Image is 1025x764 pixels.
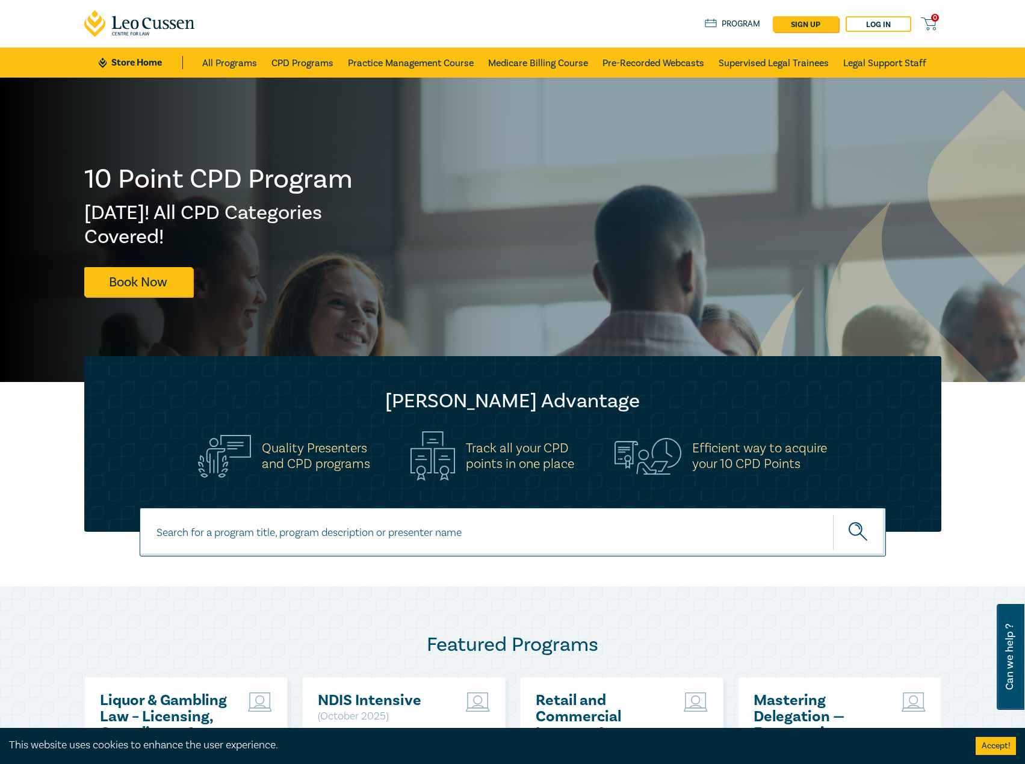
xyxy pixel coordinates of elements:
[602,48,704,78] a: Pre-Recorded Webcasts
[843,48,926,78] a: Legal Support Staff
[410,431,455,481] img: Track all your CPD<br>points in one place
[684,692,708,712] img: Live Stream
[99,56,182,69] a: Store Home
[773,16,838,32] a: sign up
[488,48,588,78] a: Medicare Billing Course
[84,633,941,657] h2: Featured Programs
[318,692,447,709] a: NDIS Intensive
[846,16,911,32] a: Log in
[271,48,333,78] a: CPD Programs
[262,440,370,472] h5: Quality Presenters and CPD programs
[466,440,574,472] h5: Track all your CPD points in one place
[108,389,917,413] h2: [PERSON_NAME] Advantage
[754,692,883,741] a: Mastering Delegation — Empowering Junior Lawyers for Success
[348,48,474,78] a: Practice Management Course
[84,164,354,195] h1: 10 Point CPD Program
[976,737,1016,755] button: Accept cookies
[202,48,257,78] a: All Programs
[100,692,229,741] a: Liquor & Gambling Law – Licensing, Compliance & Regulations
[1004,611,1015,703] span: Can we help ?
[84,201,354,249] h2: [DATE]! All CPD Categories Covered!
[198,435,251,478] img: Quality Presenters<br>and CPD programs
[615,438,681,474] img: Efficient way to acquire<br>your 10 CPD Points
[536,692,665,741] a: Retail and Commercial Leases - A Practical Guide ([DATE])
[84,267,193,297] a: Book Now
[248,692,272,712] img: Live Stream
[902,692,926,712] img: Live Stream
[318,709,447,724] p: ( October 2025 )
[466,692,490,712] img: Live Stream
[719,48,829,78] a: Supervised Legal Trainees
[692,440,827,472] h5: Efficient way to acquire your 10 CPD Points
[140,508,886,556] input: Search for a program title, program description or presenter name
[705,17,761,31] a: Program
[931,14,939,22] span: 0
[9,738,958,753] div: This website uses cookies to enhance the user experience.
